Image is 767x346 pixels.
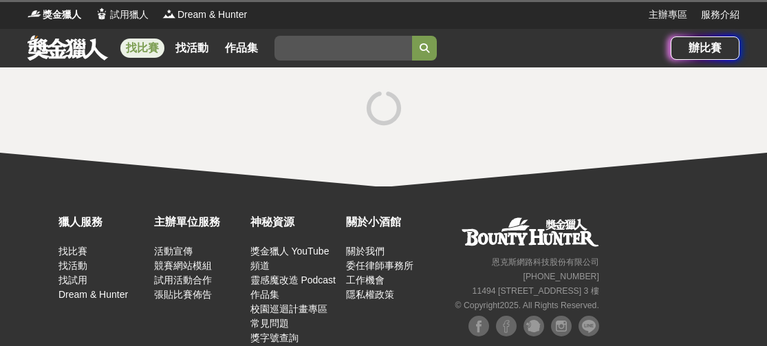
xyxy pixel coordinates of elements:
a: 找比賽 [120,39,164,58]
img: Facebook [496,316,517,336]
img: Facebook [468,316,489,336]
a: 工作機會 [346,274,385,285]
a: 校園巡迴計畫專區 [250,303,327,314]
a: Dream & Hunter [58,289,128,300]
img: Instagram [551,316,572,336]
small: 恩克斯網路科技股份有限公司 [492,257,599,267]
img: Plurk [523,316,544,336]
a: 作品集 [219,39,263,58]
a: 服務介紹 [701,8,739,22]
span: 獎金獵人 [43,8,81,22]
a: Logo獎金獵人 [28,8,81,22]
a: 試用活動合作 [154,274,212,285]
a: 活動宣傳 [154,246,193,257]
a: 獎字號查詢 [250,332,299,343]
span: 試用獵人 [110,8,149,22]
a: 找比賽 [58,246,87,257]
a: 獎金獵人 YouTube 頻道 [250,246,330,271]
a: 常見問題 [250,318,289,329]
a: 關於我們 [346,246,385,257]
a: 張貼比賽佈告 [154,289,212,300]
a: 作品集 [250,289,279,300]
img: LINE [579,316,599,336]
a: LogoDream & Hunter [162,8,247,22]
div: 關於小酒館 [346,214,435,230]
a: 辦比賽 [671,36,739,60]
div: 獵人服務 [58,214,147,230]
small: [PHONE_NUMBER] [523,272,599,281]
a: 找活動 [58,260,87,271]
small: 11494 [STREET_ADDRESS] 3 樓 [473,286,599,296]
a: 隱私權政策 [346,289,394,300]
a: 找試用 [58,274,87,285]
span: Dream & Hunter [177,8,247,22]
img: Logo [28,7,41,21]
a: 委任律師事務所 [346,260,413,271]
img: Logo [162,7,176,21]
img: Logo [95,7,109,21]
a: Logo試用獵人 [95,8,149,22]
small: © Copyright 2025 . All Rights Reserved. [455,301,599,310]
a: 靈感魔改造 Podcast [250,274,336,285]
a: 找活動 [170,39,214,58]
a: 主辦專區 [649,8,687,22]
a: 競賽網站模組 [154,260,212,271]
div: 主辦單位服務 [154,214,243,230]
div: 神秘資源 [250,214,339,230]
